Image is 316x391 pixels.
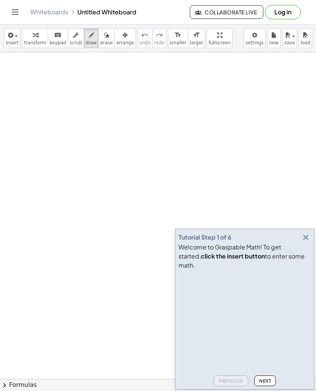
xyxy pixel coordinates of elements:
button: keyboardkeypad [48,28,68,48]
span: settings [246,40,264,45]
button: format_sizelarger [188,28,205,48]
button: scrub [68,28,84,48]
span: Collaborate Live [196,9,257,16]
button: draw [84,28,99,48]
span: larger [190,40,203,45]
i: format_size [174,31,181,40]
span: Next [259,378,271,384]
i: keyboard [54,31,61,40]
div: Welcome to Graspable Math! To get started, to enter some math. [178,243,311,270]
span: redo [154,40,164,45]
span: smaller [170,40,186,45]
button: Collaborate Live [190,5,263,19]
button: load [299,28,312,48]
i: redo [156,31,163,40]
button: redoredo [152,28,166,48]
button: insert [4,28,20,48]
div: Tutorial Step 1 of 6 [178,233,232,242]
button: fullscreen [206,28,232,48]
i: undo [141,31,149,40]
span: save [284,40,295,45]
button: erase [98,28,114,48]
span: scrub [70,40,82,45]
span: load [300,40,310,45]
button: undoundo [138,28,153,48]
span: fullscreen [208,40,230,45]
button: transform [22,28,48,48]
span: keypad [50,40,66,45]
button: format_sizesmaller [168,28,188,48]
button: settings [244,28,266,48]
button: Toggle navigation [9,6,21,18]
button: Next [254,375,276,386]
i: format_size [193,31,200,40]
button: save [282,28,297,48]
span: transform [24,40,46,45]
span: new [269,40,278,45]
b: click the insert button [201,252,265,260]
button: Log in [265,5,301,19]
button: arrange [114,28,136,48]
span: arrange [116,40,134,45]
span: erase [100,40,113,45]
span: insert [6,40,19,45]
button: new [267,28,281,48]
a: Whiteboards [30,8,68,16]
span: undo [139,40,151,45]
span: draw [86,40,97,45]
